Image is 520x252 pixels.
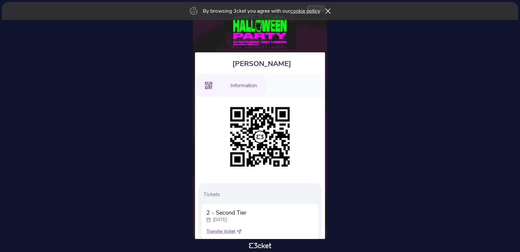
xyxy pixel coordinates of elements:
span: Transfer ticket [206,228,235,235]
p: Tickets [203,191,319,198]
a: cookie policy [290,7,320,15]
p: [DATE] [213,217,227,223]
span: 2 - Second Tier [206,209,246,217]
a: Information [222,81,266,88]
p: By browsing 3cket you agree with our [203,7,320,15]
div: Information [222,75,266,96]
img: NOT YOUR HALLOWEEN [224,8,296,49]
span: [PERSON_NAME] [232,59,291,69]
img: 635a3395a9884192a036dc8b0db2d271.png [227,104,293,170]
